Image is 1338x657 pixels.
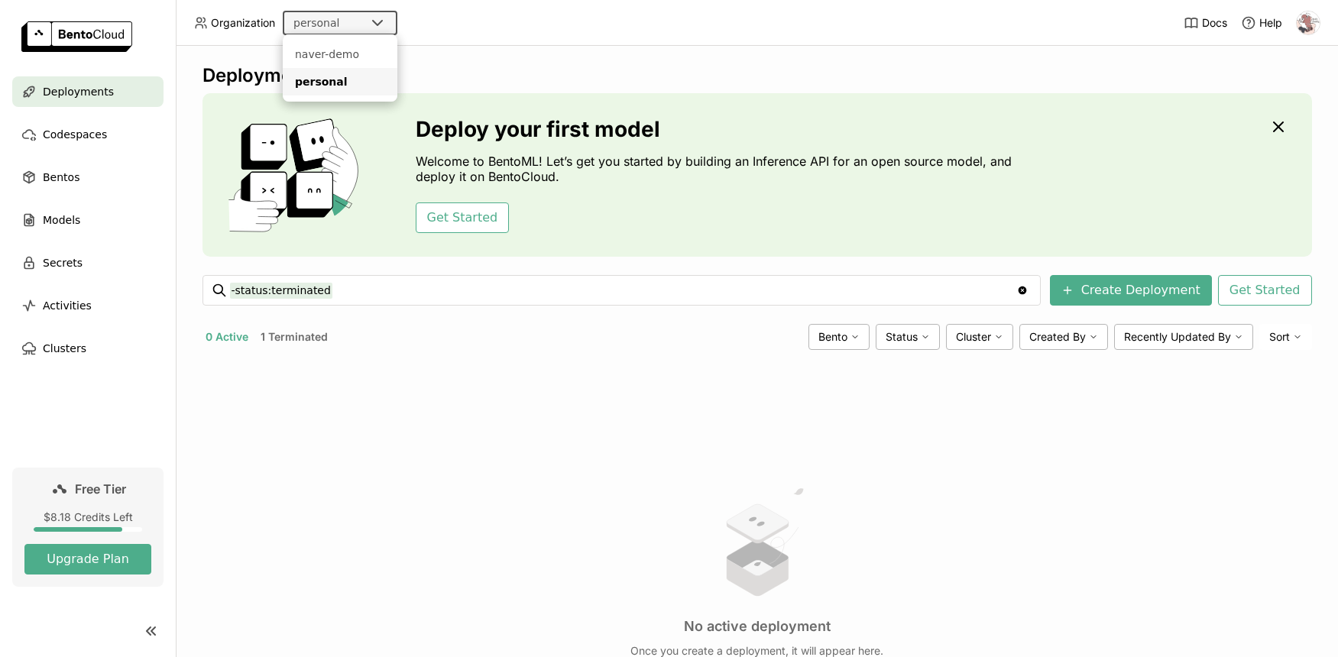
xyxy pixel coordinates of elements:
div: Sort [1259,324,1312,350]
div: personal [295,74,385,89]
input: Selected personal. [341,16,342,31]
div: $8.18 Credits Left [24,510,151,524]
span: Docs [1202,16,1227,30]
input: Search [230,278,1016,303]
span: Models [43,211,80,229]
h3: No active deployment [684,618,831,635]
a: Clusters [12,333,164,364]
div: personal [293,15,339,31]
button: 1 Terminated [258,327,331,347]
a: Bentos [12,162,164,193]
div: Status [876,324,940,350]
span: Clusters [43,339,86,358]
span: Activities [43,296,92,315]
div: Cluster [946,324,1013,350]
span: Deployments [43,83,114,101]
a: Free Tier$8.18 Credits LeftUpgrade Plan [12,468,164,587]
img: SoungRyoul Kim [1297,11,1320,34]
h3: Deploy your first model [416,117,1019,141]
span: Help [1259,16,1282,30]
span: Bentos [43,168,79,186]
span: Codespaces [43,125,107,144]
span: Sort [1269,330,1290,344]
div: Recently Updated By [1114,324,1253,350]
svg: Clear value [1016,284,1029,296]
button: Get Started [1218,275,1312,306]
a: Codespaces [12,119,164,150]
a: Activities [12,290,164,321]
a: Docs [1184,15,1227,31]
ul: Menu [283,34,397,102]
img: no results [700,484,815,600]
p: Welcome to BentoML! Let’s get you started by building an Inference API for an open source model, ... [416,154,1019,184]
a: Secrets [12,248,164,278]
button: Get Started [416,202,510,233]
button: Upgrade Plan [24,544,151,574]
a: Models [12,205,164,235]
span: Bento [818,330,847,344]
span: Secrets [43,254,83,272]
span: Recently Updated By [1124,330,1231,344]
button: Create Deployment [1050,275,1212,306]
a: Deployments [12,76,164,107]
span: Status [886,330,918,344]
div: Deployments [202,64,1312,87]
div: Created By [1019,324,1108,350]
span: Cluster [956,330,991,344]
div: naver-demo [295,47,385,62]
img: logo [21,21,132,52]
span: Organization [211,16,275,30]
div: Help [1241,15,1282,31]
div: Bento [808,324,870,350]
img: cover onboarding [215,118,379,232]
span: Created By [1029,330,1086,344]
span: Free Tier [75,481,126,497]
button: 0 Active [202,327,251,347]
